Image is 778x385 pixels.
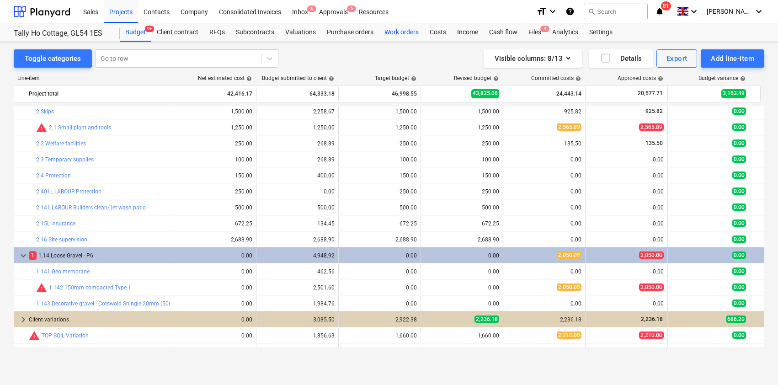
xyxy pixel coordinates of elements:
a: Cash flow [484,23,523,42]
div: 0.00 [178,268,252,275]
button: Export [656,49,698,68]
a: Files4 [523,23,547,42]
a: 2 Skips [36,108,54,115]
a: 2.15L Insurance [36,220,75,227]
div: 0.00 [425,284,499,291]
span: 2,050.00 [639,283,664,291]
div: 0.00 [507,220,581,227]
span: 1 [29,251,37,260]
div: 1,250.00 [178,124,252,131]
i: keyboard_arrow_down [688,6,699,17]
div: Project total [29,86,170,101]
div: Subcontracts [230,23,280,42]
a: 2.141 LABOUR Builders clean/ jet wash patio [36,204,146,211]
div: 0.00 [589,236,664,243]
span: 2,565.89 [557,123,581,131]
div: 1,500.00 [178,108,252,115]
div: 1,660.00 [425,332,499,339]
div: RFQs [204,23,230,42]
a: TOP SOIL Variation [42,332,89,339]
div: 500.00 [178,204,252,211]
div: 250.00 [178,188,252,195]
span: 0.00 [732,219,746,227]
div: 0.00 [589,220,664,227]
span: keyboard_arrow_right [18,314,29,325]
span: help [738,76,746,81]
div: 1,856.63 [260,332,335,339]
a: Purchase orders [321,23,379,42]
i: keyboard_arrow_down [547,6,558,17]
span: 2,565.89 [639,123,664,131]
a: 1.143 Decorative gravel - Cotswold Shingle 20mm (50mm) - PC Sum £8 supply [36,300,230,307]
div: 462.56 [260,268,335,275]
span: 0.00 [732,251,746,259]
div: 672.25 [425,220,499,227]
span: help [327,76,334,81]
span: [PERSON_NAME] [707,8,752,15]
div: Budget [120,23,151,42]
div: 500.00 [342,204,417,211]
div: 0.00 [507,300,581,307]
i: format_size [536,6,547,17]
div: 400.00 [260,172,335,179]
i: notifications [655,6,664,17]
div: 0.00 [589,188,664,195]
span: Committed costs exceed revised budget [29,330,40,341]
div: 0.00 [178,252,252,259]
div: 135.50 [507,140,581,147]
button: Search [584,4,648,19]
div: 100.00 [178,156,252,163]
span: 0.00 [732,267,746,275]
span: help [574,76,581,81]
div: Budget variance [698,75,746,81]
div: 0.00 [589,268,664,275]
a: Client contract [151,23,204,42]
div: 0.00 [589,204,664,211]
div: 0.00 [342,284,417,291]
div: Toggle categories [25,53,81,64]
div: Approved costs [618,75,663,81]
div: Add line-item [711,53,754,64]
div: 150.00 [178,172,252,179]
div: Files [523,23,547,42]
span: 3,163.49 [721,89,746,98]
a: 2.4 Protection [36,172,71,179]
a: Settings [584,23,618,42]
span: 4 [540,26,549,32]
div: 0.00 [178,332,252,339]
div: 0.00 [425,252,499,259]
span: help [491,76,499,81]
span: 0.00 [732,155,746,163]
span: 5 [347,5,356,12]
div: 42,416.17 [178,86,252,101]
div: 4,948.92 [260,252,335,259]
button: Details [589,49,653,68]
span: 2,210.00 [557,332,581,339]
a: Valuations [280,23,321,42]
div: 500.00 [425,204,499,211]
span: Committed costs exceed revised budget [36,282,47,293]
div: 250.00 [178,140,252,147]
span: 0.00 [732,123,746,131]
span: Committed costs exceed revised budget [36,122,47,133]
div: 2,688.90 [425,236,499,243]
span: search [588,8,595,15]
a: Work orders [379,23,424,42]
div: 250.00 [342,140,417,147]
div: 1,250.00 [260,124,335,131]
span: help [245,76,252,81]
a: 2.3 Temporary supplies [36,156,94,163]
div: 0.00 [342,300,417,307]
span: 2,050.00 [639,251,664,259]
span: 2,236.18 [640,316,664,322]
span: 81 [661,1,671,11]
div: 672.25 [178,220,252,227]
div: 0.00 [178,300,252,307]
div: Tally Ho Cottage, GL54 1ES [14,29,109,38]
div: 0.00 [507,188,581,195]
div: 1,500.00 [342,108,417,115]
